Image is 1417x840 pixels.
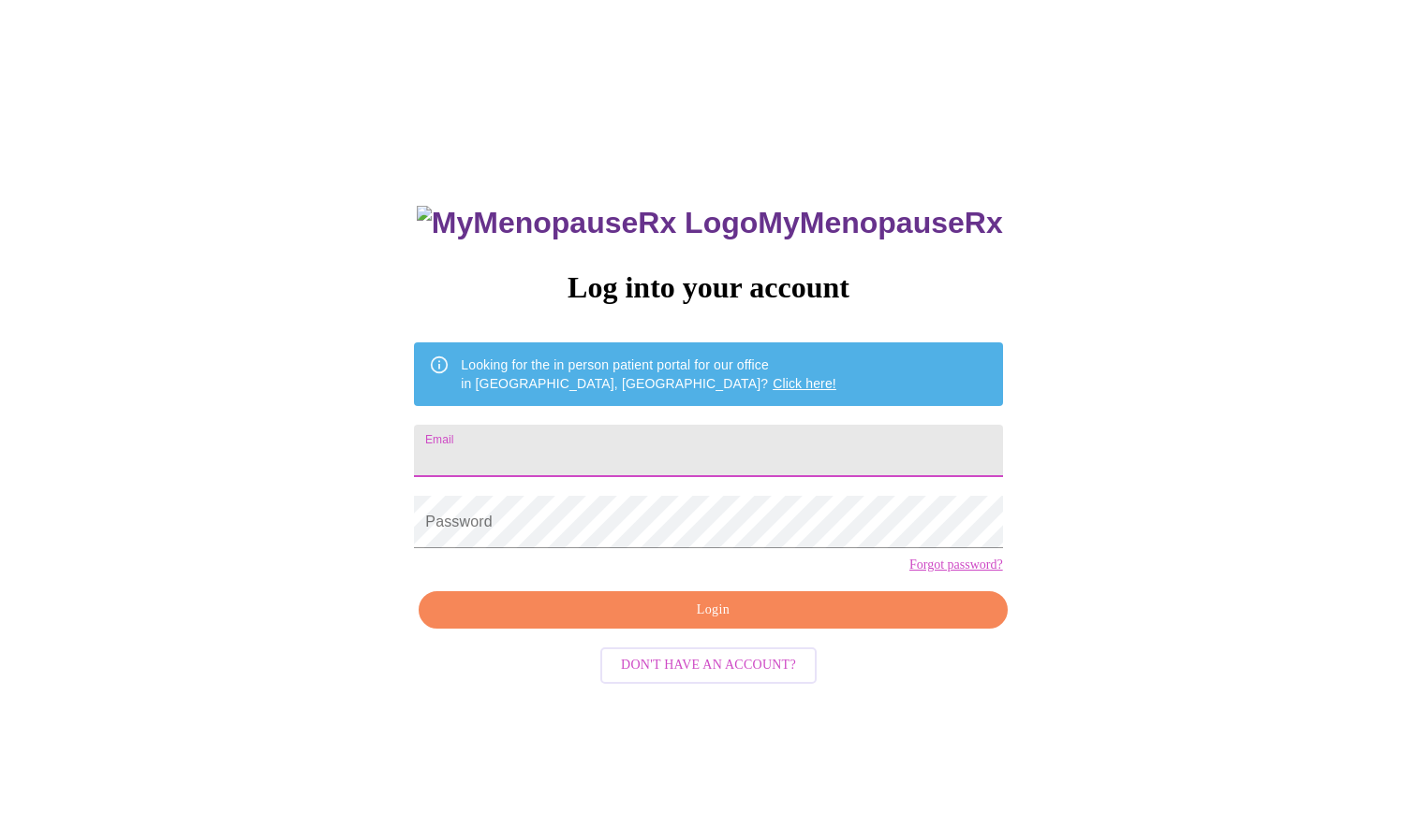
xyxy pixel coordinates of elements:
button: Don't have an account? [600,647,817,684]
img: MyMenopauseRx Logo [417,206,758,240]
a: Click here! [773,376,836,391]
button: Login [419,591,1007,630]
a: Don't have an account? [596,656,821,672]
a: Forgot password? [909,558,1003,572]
span: Don't have an account? [621,654,796,677]
h3: MyMenopauseRx [417,206,1003,240]
div: Looking for the in person patient portal for our office in [GEOGRAPHIC_DATA], [GEOGRAPHIC_DATA]? [461,348,836,400]
h3: Log into your account [414,270,1002,305]
span: Login [440,599,985,622]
